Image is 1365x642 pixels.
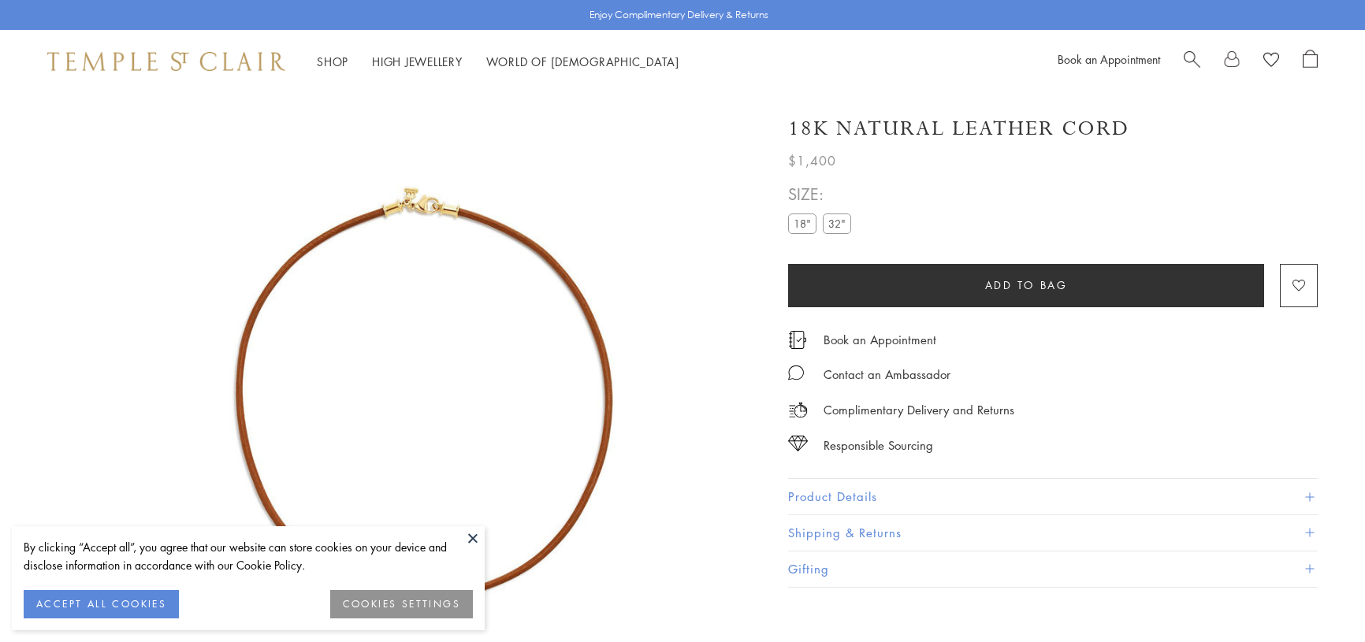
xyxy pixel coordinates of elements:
button: ACCEPT ALL COOKIES [24,590,179,618]
a: ShopShop [317,54,348,69]
button: COOKIES SETTINGS [330,590,473,618]
nav: Main navigation [317,52,679,72]
a: World of [DEMOGRAPHIC_DATA]World of [DEMOGRAPHIC_DATA] [486,54,679,69]
div: Responsible Sourcing [824,436,933,455]
button: Shipping & Returns [788,515,1318,551]
a: High JewelleryHigh Jewellery [372,54,463,69]
img: Temple St. Clair [47,52,285,71]
a: Book an Appointment [1058,51,1160,67]
p: Complimentary Delivery and Returns [824,400,1014,420]
img: icon_appointment.svg [788,331,807,349]
button: Add to bag [788,264,1264,307]
img: MessageIcon-01_2.svg [788,365,804,380]
a: Book an Appointment [824,331,936,348]
span: Add to bag [985,276,1068,294]
div: Contact an Ambassador [824,365,950,384]
button: Gifting [788,551,1318,587]
label: 18" [788,213,816,233]
span: SIZE: [788,181,857,207]
label: 32" [823,213,851,233]
div: By clicking “Accept all”, you agree that our website can store cookies on your device and disclos... [24,538,473,574]
h1: 18K Natural Leather Cord [788,115,1129,143]
p: Enjoy Complimentary Delivery & Returns [590,7,768,23]
a: View Wishlist [1263,50,1279,73]
button: Product Details [788,479,1318,514]
img: icon_delivery.svg [788,400,808,420]
span: $1,400 [788,150,836,171]
a: Open Shopping Bag [1303,50,1318,73]
img: icon_sourcing.svg [788,436,808,451]
a: Search [1184,50,1200,73]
